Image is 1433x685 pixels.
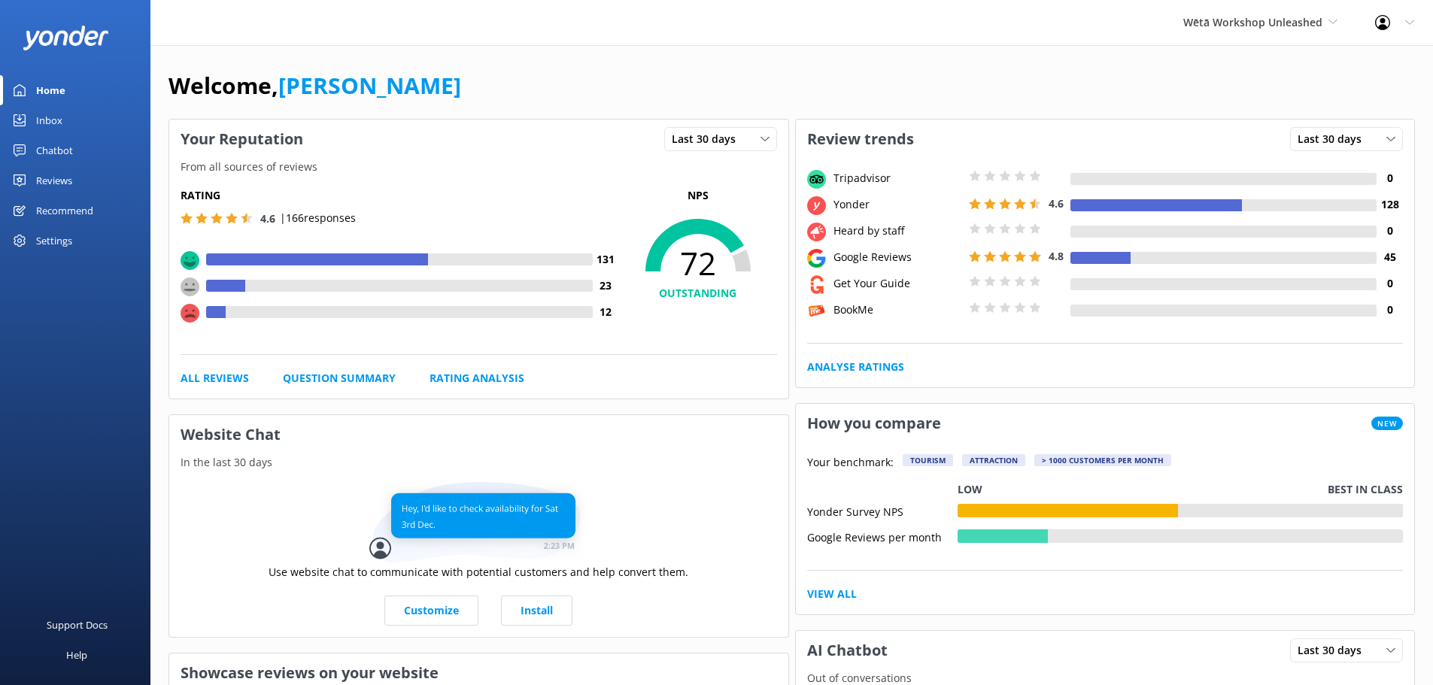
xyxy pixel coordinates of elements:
[1377,249,1403,265] h4: 45
[1377,196,1403,213] h4: 128
[1298,131,1371,147] span: Last 30 days
[593,304,619,320] h4: 12
[807,454,894,472] p: Your benchmark:
[1049,249,1064,263] span: 4.8
[181,187,619,204] h5: Rating
[593,251,619,268] h4: 131
[1034,454,1171,466] div: > 1000 customers per month
[283,370,396,386] a: Question Summary
[830,275,965,292] div: Get Your Guide
[47,610,108,640] div: Support Docs
[384,596,478,626] a: Customize
[1371,417,1403,430] span: New
[830,223,965,239] div: Heard by staff
[1377,223,1403,239] h4: 0
[1377,302,1403,318] h4: 0
[1377,275,1403,292] h4: 0
[830,196,965,213] div: Yonder
[1049,196,1064,211] span: 4.6
[169,159,788,175] p: From all sources of reviews
[169,415,788,454] h3: Website Chat
[672,131,745,147] span: Last 30 days
[36,165,72,195] div: Reviews
[593,277,619,294] h4: 23
[36,195,93,226] div: Recommend
[181,370,249,386] a: All Reviews
[169,454,788,471] p: In the last 30 days
[830,249,965,265] div: Google Reviews
[619,285,777,302] h4: OUTSTANDING
[501,596,572,626] a: Install
[1298,642,1371,659] span: Last 30 days
[807,529,958,543] div: Google Reviews per month
[36,135,73,165] div: Chatbot
[830,302,965,318] div: BookMe
[807,586,857,602] a: View All
[36,75,65,105] div: Home
[807,359,904,375] a: Analyse Ratings
[958,481,982,498] p: Low
[830,170,965,186] div: Tripadvisor
[796,631,899,670] h3: AI Chatbot
[269,564,688,580] p: Use website chat to communicate with potential customers and help convert them.
[169,120,314,159] h3: Your Reputation
[36,226,72,256] div: Settings
[430,370,524,386] a: Rating Analysis
[807,504,958,517] div: Yonder Survey NPS
[962,454,1025,466] div: Attraction
[278,70,461,101] a: [PERSON_NAME]
[796,404,952,443] h3: How you compare
[619,187,777,204] p: NPS
[903,454,953,466] div: Tourism
[36,105,62,135] div: Inbox
[1183,15,1322,29] span: Wētā Workshop Unleashed
[260,211,275,226] span: 4.6
[1328,481,1403,498] p: Best in class
[168,68,461,104] h1: Welcome,
[796,120,925,159] h3: Review trends
[66,640,87,670] div: Help
[619,244,777,282] span: 72
[23,26,109,50] img: yonder-white-logo.png
[1377,170,1403,186] h4: 0
[369,482,587,564] img: conversation...
[280,210,356,226] p: | 166 responses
